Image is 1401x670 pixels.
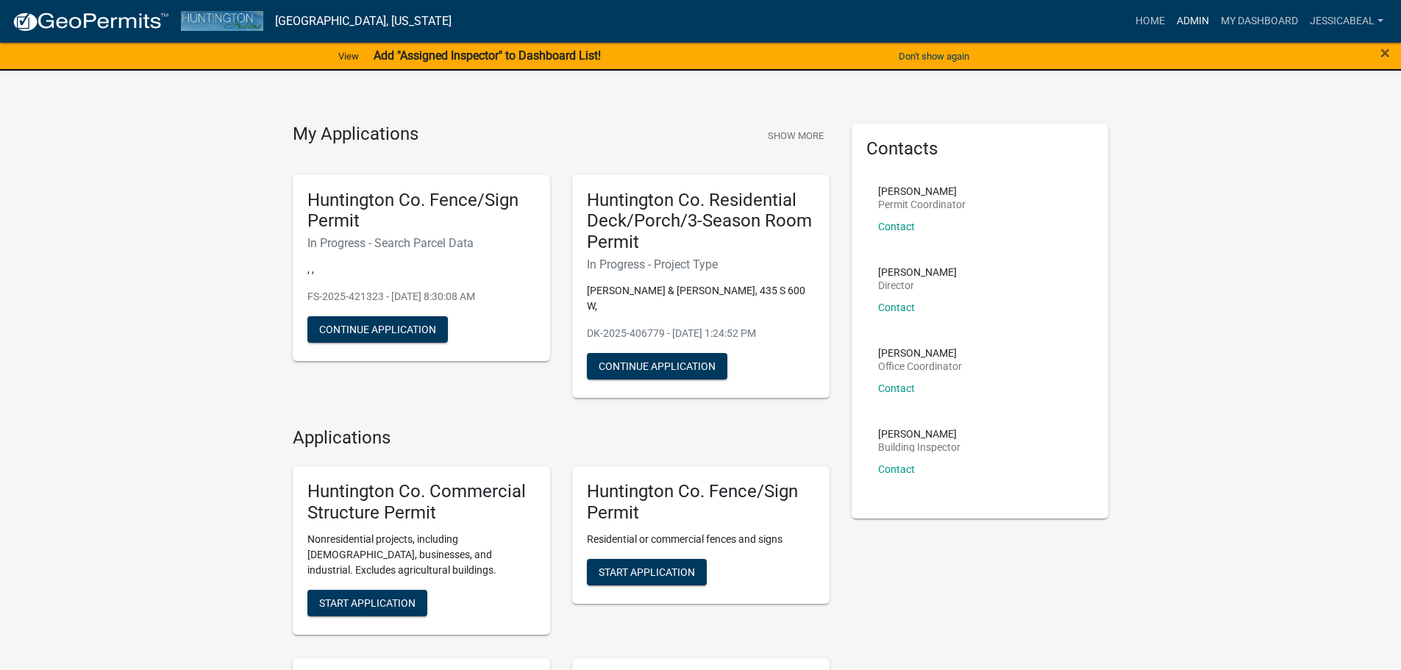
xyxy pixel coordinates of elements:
button: Start Application [307,590,427,616]
h5: Huntington Co. Fence/Sign Permit [587,481,815,524]
button: Continue Application [307,316,448,343]
p: Building Inspector [878,442,960,452]
a: JessicaBeal [1304,7,1389,35]
button: Don't show again [893,44,975,68]
p: [PERSON_NAME] [878,429,960,439]
p: DK-2025-406779 - [DATE] 1:24:52 PM [587,326,815,341]
h6: In Progress - Project Type [587,257,815,271]
p: Nonresidential projects, including [DEMOGRAPHIC_DATA], businesses, and industrial. Excludes agric... [307,532,535,578]
strong: Add "Assigned Inspector" to Dashboard List! [374,49,601,63]
span: Start Application [319,597,416,609]
a: Contact [878,463,915,475]
h5: Huntington Co. Residential Deck/Porch/3-Season Room Permit [587,190,815,253]
button: Show More [762,124,830,148]
a: Contact [878,382,915,394]
a: Admin [1171,7,1215,35]
p: Office Coordinator [878,361,962,371]
button: Start Application [587,559,707,585]
p: [PERSON_NAME] [878,348,962,358]
a: My Dashboard [1215,7,1304,35]
p: Permit Coordinator [878,199,966,210]
p: Residential or commercial fences and signs [587,532,815,547]
h6: In Progress - Search Parcel Data [307,236,535,250]
button: Continue Application [587,353,727,379]
p: Director [878,280,957,291]
a: Home [1130,7,1171,35]
h4: My Applications [293,124,418,146]
a: Contact [878,302,915,313]
p: [PERSON_NAME] [878,186,966,196]
a: [GEOGRAPHIC_DATA], [US_STATE] [275,9,452,34]
p: [PERSON_NAME] [878,267,957,277]
h5: Huntington Co. Fence/Sign Permit [307,190,535,232]
h4: Applications [293,427,830,449]
span: Start Application [599,566,695,578]
p: , , [307,262,535,277]
h5: Contacts [866,138,1094,160]
button: Close [1380,44,1390,62]
p: FS-2025-421323 - [DATE] 8:30:08 AM [307,289,535,304]
a: View [332,44,365,68]
p: [PERSON_NAME] & [PERSON_NAME], 435 S 600 W, [587,283,815,314]
a: Contact [878,221,915,232]
img: Huntington County, Indiana [181,11,263,31]
span: × [1380,43,1390,63]
h5: Huntington Co. Commercial Structure Permit [307,481,535,524]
